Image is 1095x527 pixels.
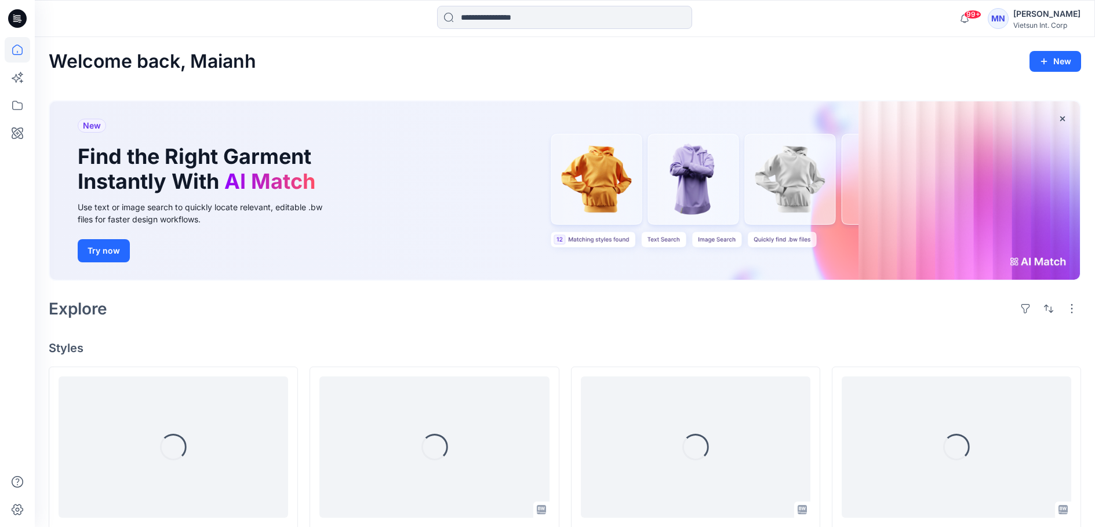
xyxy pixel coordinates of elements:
[1013,21,1081,30] div: Vietsun Int. Corp
[49,299,107,318] h2: Explore
[224,169,315,194] span: AI Match
[78,144,321,194] h1: Find the Right Garment Instantly With
[964,10,981,19] span: 99+
[78,201,339,225] div: Use text or image search to quickly locate relevant, editable .bw files for faster design workflows.
[49,341,1081,355] h4: Styles
[1013,7,1081,21] div: [PERSON_NAME]
[1029,51,1081,72] button: New
[78,239,130,262] button: Try now
[49,51,256,72] h2: Welcome back, Maianh
[83,119,101,133] span: New
[988,8,1009,29] div: MN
